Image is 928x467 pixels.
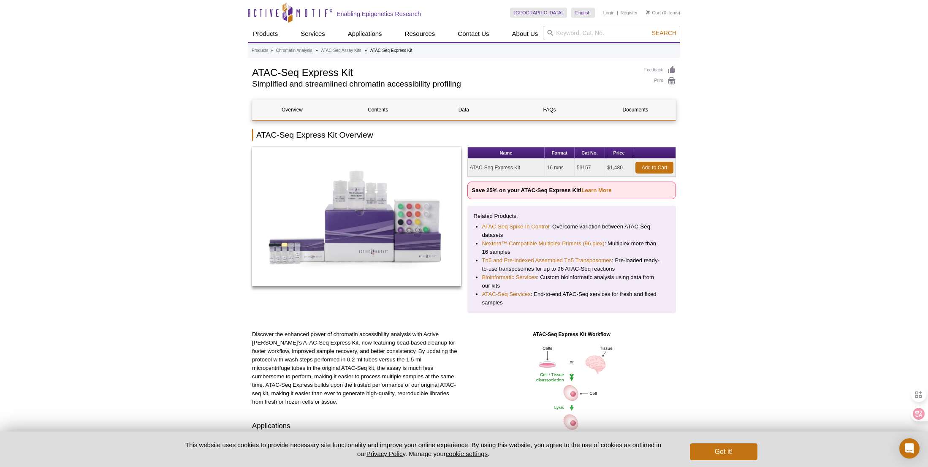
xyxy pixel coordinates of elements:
a: ATAC-Seq Services [482,290,531,299]
a: Add to Cart [635,162,673,174]
h2: ATAC-Seq Express Kit Overview [252,129,676,141]
a: Data [424,100,503,120]
span: Search [652,30,676,36]
p: This website uses cookies to provide necessary site functionality and improve your online experie... [171,440,676,458]
td: 53157 [575,159,605,177]
button: Got it! [690,443,757,460]
h3: Applications [252,421,461,431]
td: ATAC-Seq Express Kit [468,159,545,177]
li: : Overcome variation between ATAC-Seq datasets [482,223,662,239]
a: Print [644,77,676,86]
a: About Us [507,26,543,42]
a: Documents [596,100,675,120]
h1: ATAC-Seq Express Kit [252,65,636,78]
a: Privacy Policy [366,450,405,457]
li: : Pre-loaded ready-to-use transposomes for up to 96 ATAC-Seq reactions [482,256,662,273]
li: » [270,48,273,53]
a: Learn More [581,187,611,193]
a: Products [252,47,268,54]
a: Bioinformatic Services [482,273,537,282]
a: Overview [252,100,332,120]
p: Discover the enhanced power of chromatin accessibility analysis with Active [PERSON_NAME]’s ATAC-... [252,330,461,406]
div: Open Intercom Messenger [899,438,920,459]
input: Keyword, Cat. No. [543,26,680,40]
a: [GEOGRAPHIC_DATA] [510,8,567,18]
td: 16 rxns [545,159,575,177]
a: Chromatin Analysis [276,47,312,54]
a: Tn5 and Pre-indexed Assembled Tn5 Transposomes [482,256,612,265]
li: : Multiplex more than 16 samples [482,239,662,256]
a: ATAC-Seq Assay Kits [321,47,361,54]
h2: Enabling Epigenetics Research [336,10,421,18]
li: | [617,8,618,18]
strong: Save 25% on your ATAC-Seq Express Kit! [472,187,612,193]
a: Services [296,26,330,42]
a: Cart [646,10,661,16]
td: $1,480 [605,159,633,177]
img: ATAC-Seq Express Kit [252,147,461,286]
a: English [571,8,595,18]
a: ATAC-Seq Spike-In Control [482,223,549,231]
h2: Simplified and streamlined chromatin accessibility profiling [252,80,636,88]
p: Related Products: [474,212,670,220]
th: Cat No. [575,147,605,159]
li: (0 items) [646,8,680,18]
a: Resources [400,26,440,42]
img: Your Cart [646,10,650,14]
button: Search [649,29,679,37]
a: Feedback [644,65,676,75]
a: Products [248,26,283,42]
button: cookie settings [446,450,488,457]
th: Price [605,147,633,159]
a: Contents [338,100,418,120]
a: Applications [343,26,387,42]
li: : Custom bioinformatic analysis using data from our kits [482,273,662,290]
th: Name [468,147,545,159]
li: ATAC-Seq Express Kit [370,48,412,53]
th: Format [545,147,575,159]
a: Contact Us [453,26,494,42]
a: Login [603,10,615,16]
a: Register [620,10,638,16]
li: » [365,48,367,53]
li: » [315,48,318,53]
li: : End-to-end ATAC-Seq services for fresh and fixed samples [482,290,662,307]
strong: ATAC-Seq Express Kit Workflow [533,331,611,337]
a: Nextera™-Compatible Multiplex Primers (96 plex) [482,239,605,248]
a: FAQs [510,100,589,120]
